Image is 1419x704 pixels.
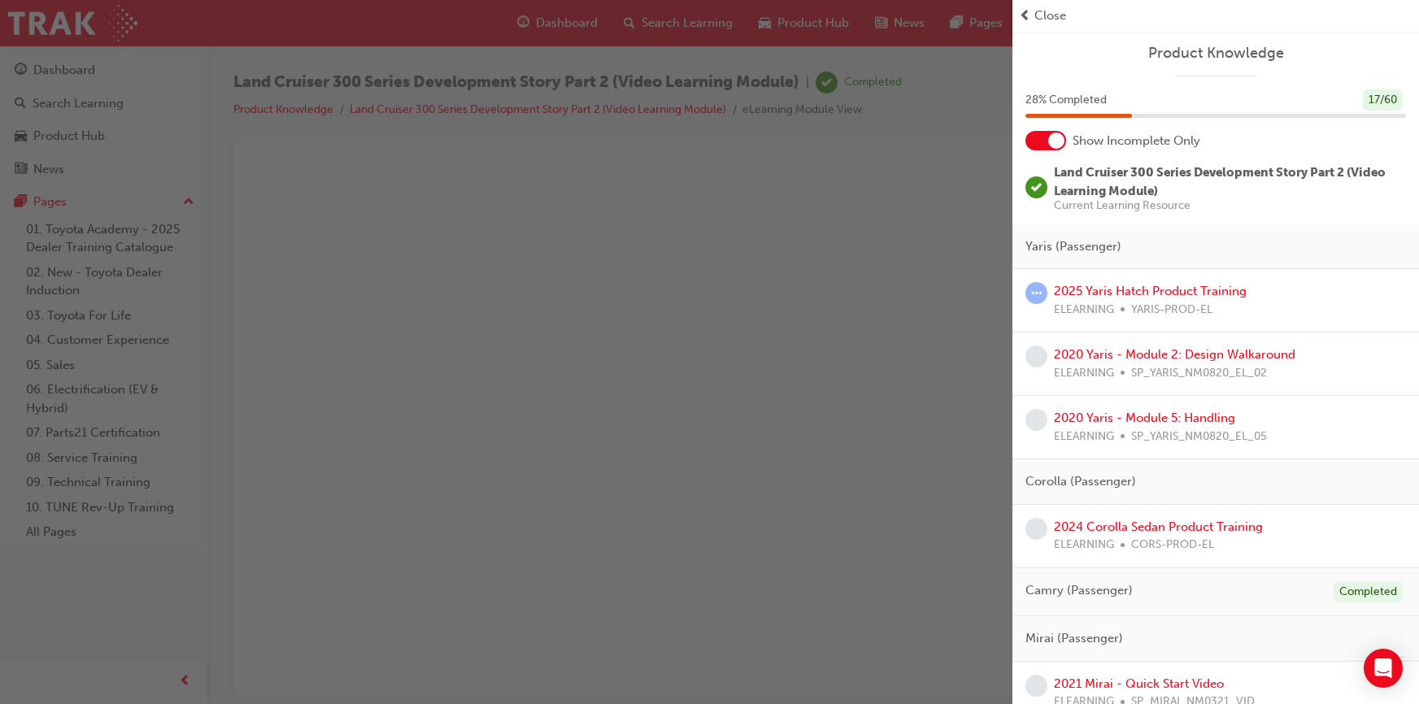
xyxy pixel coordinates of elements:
a: 2025 Yaris Hatch Product Training [1054,284,1247,298]
span: Mirai (Passenger) [1025,629,1123,648]
span: Show Incomplete Only [1073,132,1200,150]
span: learningRecordVerb_NONE-icon [1025,518,1047,540]
a: 2024 Corolla Sedan Product Training [1054,519,1263,534]
span: Close [1034,7,1066,25]
a: Product Knowledge [1025,44,1406,63]
span: learningRecordVerb_NONE-icon [1025,409,1047,431]
a: 2020 Yaris - Module 2: Design Walkaround [1054,347,1295,362]
span: learningRecordVerb_NONE-icon [1025,345,1047,367]
div: 17 / 60 [1363,89,1403,111]
span: Corolla (Passenger) [1025,472,1136,491]
span: 28 % Completed [1025,91,1107,110]
a: 2020 Yaris - Module 5: Handling [1054,411,1235,425]
span: YARIS-PROD-EL [1131,301,1212,319]
span: ELEARNING [1054,301,1114,319]
div: Completed [1334,581,1403,603]
span: learningRecordVerb_COMPLETE-icon [1025,176,1047,198]
div: Open Intercom Messenger [1364,649,1403,688]
span: learningRecordVerb_NONE-icon [1025,675,1047,697]
span: ELEARNING [1054,364,1114,383]
a: 2021 Mirai - Quick Start Video [1054,676,1224,691]
span: prev-icon [1019,7,1031,25]
span: Land Cruiser 300 Series Development Story Part 2 (Video Learning Module) [1054,165,1386,198]
span: Yaris (Passenger) [1025,237,1121,256]
span: SP_YARIS_NM0820_EL_02 [1131,364,1267,383]
span: ELEARNING [1054,428,1114,446]
span: ELEARNING [1054,536,1114,554]
span: CORS-PROD-EL [1131,536,1214,554]
span: learningRecordVerb_ATTEMPT-icon [1025,282,1047,304]
span: Current Learning Resource [1054,200,1406,211]
button: prev-iconClose [1019,7,1412,25]
span: Camry (Passenger) [1025,581,1133,600]
span: SP_YARIS_NM0820_EL_05 [1131,428,1267,446]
